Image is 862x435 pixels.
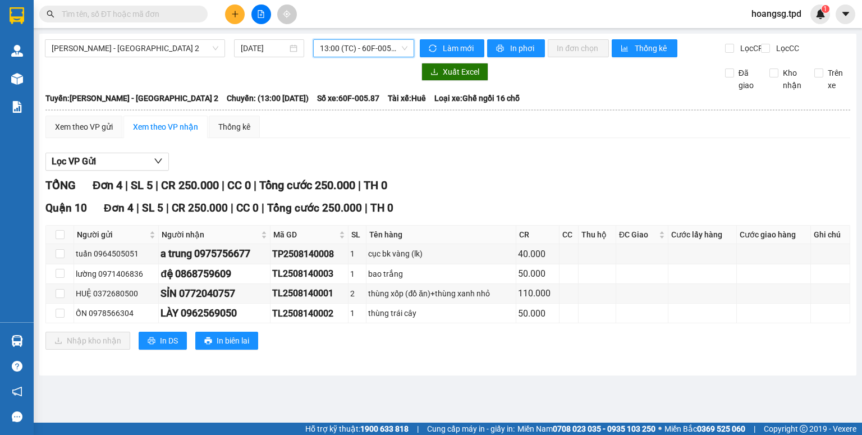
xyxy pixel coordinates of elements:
span: hoangsg.tpd [742,7,810,21]
span: Người gửi [77,228,147,241]
button: printerIn biên lai [195,332,258,350]
th: Cước giao hàng [737,226,811,244]
span: | [358,178,361,192]
img: warehouse-icon [11,335,23,347]
span: question-circle [12,361,22,372]
div: 2 [350,287,364,300]
sup: 1 [822,5,829,13]
div: LÀY 0962569050 [161,305,268,321]
span: CR 250.000 [161,178,219,192]
button: Lọc VP Gửi [45,153,169,171]
div: 50.000 [518,267,557,281]
span: Đơn 4 [93,178,122,192]
div: cục bk vàng (lk) [368,248,513,260]
span: Quận 10 [45,202,87,214]
div: 40.000 [518,247,557,261]
div: SỈN 0772040757 [161,286,268,301]
span: TH 0 [370,202,393,214]
span: sync [429,44,438,53]
span: Chuyến: (13:00 [DATE]) [227,92,309,104]
span: plus [231,10,239,18]
span: | [136,202,139,214]
div: TL2508140003 [272,267,346,281]
div: HUỆ 0372680500 [76,287,157,300]
span: Trên xe [823,67,851,91]
span: | [155,178,158,192]
img: warehouse-icon [11,73,23,85]
span: Lọc CR [736,42,765,54]
span: | [125,178,128,192]
strong: 0369 525 060 [697,424,745,433]
span: printer [148,337,155,346]
button: printerIn DS [139,332,187,350]
button: file-add [251,4,271,24]
div: 50.000 [518,306,557,320]
span: | [365,202,368,214]
span: Miền Nam [517,423,655,435]
div: Xem theo VP nhận [133,121,198,133]
th: Thu hộ [579,226,616,244]
span: caret-down [841,9,851,19]
span: ĐC Giao [619,228,657,241]
span: Đã giao [734,67,762,91]
div: bao trắng [368,268,513,280]
span: Mã GD [273,228,337,241]
span: aim [283,10,291,18]
span: Kho nhận [778,67,806,91]
div: lường 0971406836 [76,268,157,280]
span: Loại xe: Ghế ngồi 16 chỗ [434,92,520,104]
input: 14/08/2025 [241,42,287,54]
div: a trung 0975756677 [161,246,268,262]
div: 110.000 [518,286,557,300]
span: SL 5 [142,202,163,214]
div: thùng trái cây [368,307,513,319]
button: downloadXuất Excel [421,63,488,81]
span: | [222,178,224,192]
span: message [12,411,22,422]
span: copyright [800,425,808,433]
span: Miền Bắc [664,423,745,435]
button: aim [277,4,297,24]
div: Xem theo VP gửi [55,121,113,133]
span: Phương Lâm - Sài Gòn 2 [52,40,218,57]
input: Tìm tên, số ĐT hoặc mã đơn [62,8,194,20]
span: CC 0 [236,202,259,214]
th: SL [349,226,366,244]
span: TH 0 [364,178,387,192]
td: TL2508140001 [270,284,349,304]
span: notification [12,386,22,397]
b: Tuyến: [PERSON_NAME] - [GEOGRAPHIC_DATA] 2 [45,94,218,103]
span: | [754,423,755,435]
span: Tổng cước 250.000 [267,202,362,214]
img: logo-vxr [10,7,24,24]
div: TP2508140008 [272,247,346,261]
span: Người nhận [162,228,259,241]
span: printer [496,44,506,53]
button: downloadNhập kho nhận [45,332,130,350]
div: TL2508140002 [272,306,346,320]
span: In biên lai [217,335,249,347]
strong: 0708 023 035 - 0935 103 250 [553,424,655,433]
span: In phơi [510,42,536,54]
span: | [417,423,419,435]
span: ⚪️ [658,427,662,431]
img: icon-new-feature [815,9,826,19]
div: thùng xốp (đồ ăn)+thùng xanh nhỏ [368,287,513,300]
div: đệ 0868759609 [161,266,268,282]
button: In đơn chọn [548,39,609,57]
span: Tổng cước 250.000 [259,178,355,192]
th: Tên hàng [366,226,516,244]
span: 13:00 (TC) - 60F-005.87 [320,40,408,57]
span: download [430,68,438,77]
td: TL2508140002 [270,304,349,323]
strong: 1900 633 818 [360,424,409,433]
div: Thống kê [218,121,250,133]
span: | [166,202,169,214]
span: Xuất Excel [443,66,479,78]
span: Hỗ trợ kỹ thuật: [305,423,409,435]
td: TP2508140008 [270,244,349,264]
img: solution-icon [11,101,23,113]
span: Thống kê [635,42,668,54]
button: printerIn phơi [487,39,545,57]
span: 1 [823,5,827,13]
